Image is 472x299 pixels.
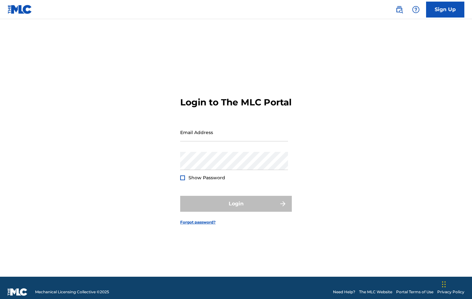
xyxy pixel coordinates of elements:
a: Portal Terms of Use [396,289,433,295]
span: Mechanical Licensing Collective © 2025 [35,289,109,295]
div: Help [409,3,422,16]
img: MLC Logo [8,5,32,14]
a: The MLC Website [359,289,392,295]
a: Privacy Policy [437,289,464,295]
h3: Login to The MLC Portal [180,97,291,108]
a: Forgot password? [180,219,216,225]
img: logo [8,288,27,296]
a: Need Help? [333,289,355,295]
div: Drag [442,275,446,294]
img: search [395,6,403,13]
iframe: Chat Widget [440,268,472,299]
a: Sign Up [426,2,464,18]
span: Show Password [188,175,225,181]
a: Public Search [393,3,406,16]
img: help [412,6,420,13]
